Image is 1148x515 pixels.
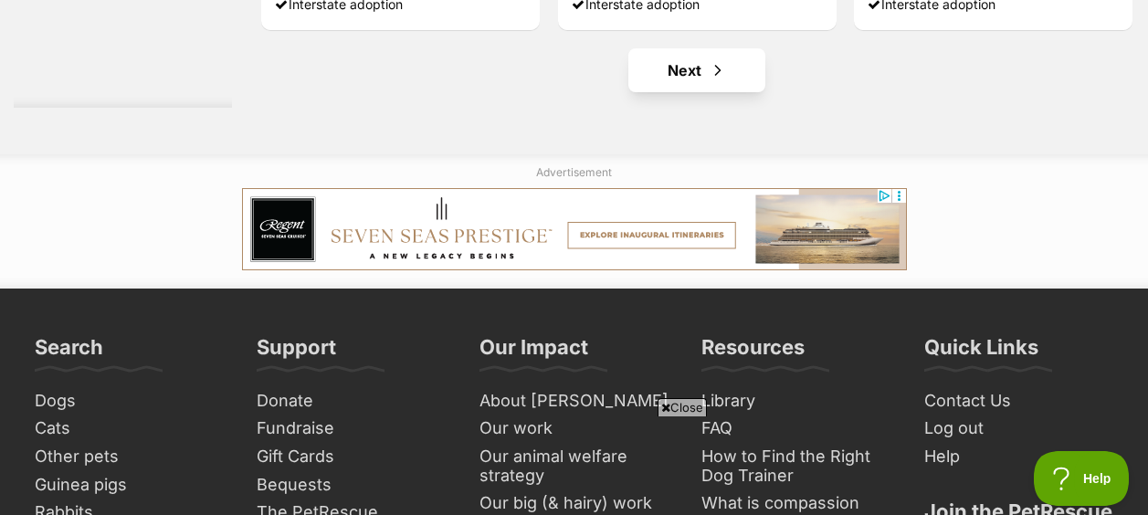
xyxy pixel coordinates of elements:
a: About [PERSON_NAME] [472,387,676,415]
a: Donate [249,387,453,415]
a: Next page [628,48,765,92]
iframe: Advertisement [242,424,907,506]
img: adchoices.png [652,2,663,13]
h3: Our Impact [479,334,588,371]
a: Dogs [27,387,231,415]
a: Guinea pigs [27,471,231,499]
a: Help [917,443,1121,471]
iframe: Advertisement [242,188,907,270]
nav: Pagination [259,48,1134,92]
h3: Search [35,334,103,371]
span: Close [658,398,707,416]
a: Library [694,387,898,415]
a: Contact Us [917,387,1121,415]
iframe: Help Scout Beacon - Open [1034,451,1130,506]
h3: Support [257,334,336,371]
a: Other pets [27,443,231,471]
h3: Resources [701,334,805,371]
a: Cats [27,415,231,443]
h3: Quick Links [924,334,1038,371]
a: Log out [917,415,1121,443]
